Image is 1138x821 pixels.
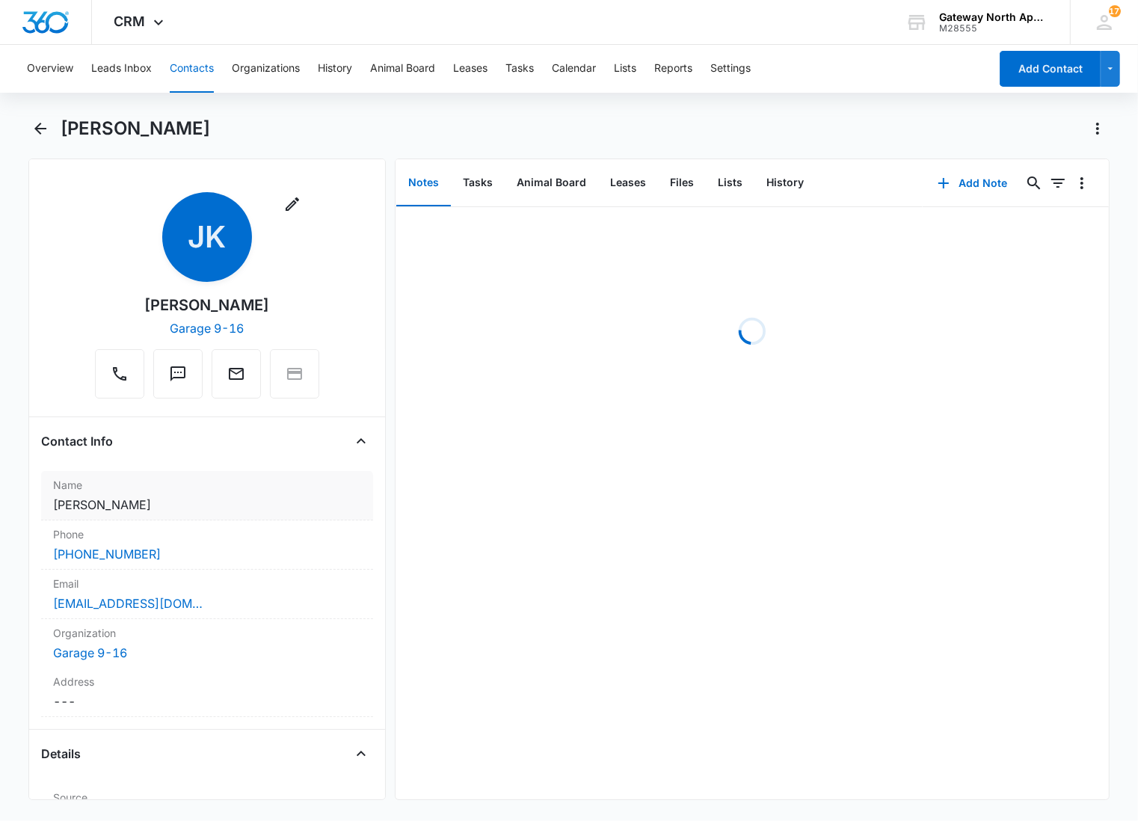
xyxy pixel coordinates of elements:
button: Contacts [170,45,214,93]
button: Settings [710,45,751,93]
button: Tasks [505,45,534,93]
a: [EMAIL_ADDRESS][DOMAIN_NAME] [53,594,203,612]
button: Overview [27,45,73,93]
label: Source [53,790,361,805]
label: Name [53,477,361,493]
button: Overflow Menu [1070,171,1094,195]
button: History [754,160,816,206]
button: Close [349,742,373,766]
h4: Contact Info [41,432,113,450]
span: CRM [114,13,146,29]
button: Lists [614,45,636,93]
button: Animal Board [370,45,435,93]
div: Email[EMAIL_ADDRESS][DOMAIN_NAME] [41,570,373,619]
div: account id [939,23,1048,34]
label: Organization [53,625,361,641]
button: Notes [396,160,451,206]
span: 177 [1109,5,1121,17]
dd: --- [53,692,361,710]
button: Leases [598,160,658,206]
label: Phone [53,526,361,542]
div: Address--- [41,668,373,717]
button: Search... [1022,171,1046,195]
label: Address [53,674,361,689]
button: Filters [1046,171,1070,195]
a: Call [95,372,144,385]
button: Lists [706,160,754,206]
button: Add Contact [1000,51,1101,87]
a: Email [212,372,261,385]
button: Email [212,349,261,399]
button: Animal Board [505,160,598,206]
a: Garage 9-16 [170,321,244,336]
button: Organizations [232,45,300,93]
div: Name[PERSON_NAME] [41,471,373,520]
div: notifications count [1109,5,1121,17]
button: Reports [654,45,692,93]
dd: [PERSON_NAME] [53,496,361,514]
label: Email [53,576,361,591]
button: Leads Inbox [91,45,152,93]
button: Calendar [552,45,596,93]
div: [PERSON_NAME] [145,294,270,316]
h1: [PERSON_NAME] [61,117,210,140]
a: [PHONE_NUMBER] [53,545,161,563]
button: Close [349,429,373,453]
h4: Details [41,745,81,763]
button: Text [153,349,203,399]
button: Add Note [923,165,1022,201]
button: Actions [1086,117,1110,141]
button: Tasks [451,160,505,206]
button: Call [95,349,144,399]
span: JK [162,192,252,282]
a: Text [153,372,203,385]
div: OrganizationGarage 9-16 [41,619,373,668]
button: Back [28,117,52,141]
a: Garage 9-16 [53,645,127,660]
button: Leases [453,45,488,93]
div: account name [939,11,1048,23]
div: Phone[PHONE_NUMBER] [41,520,373,570]
button: History [318,45,352,93]
button: Files [658,160,706,206]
